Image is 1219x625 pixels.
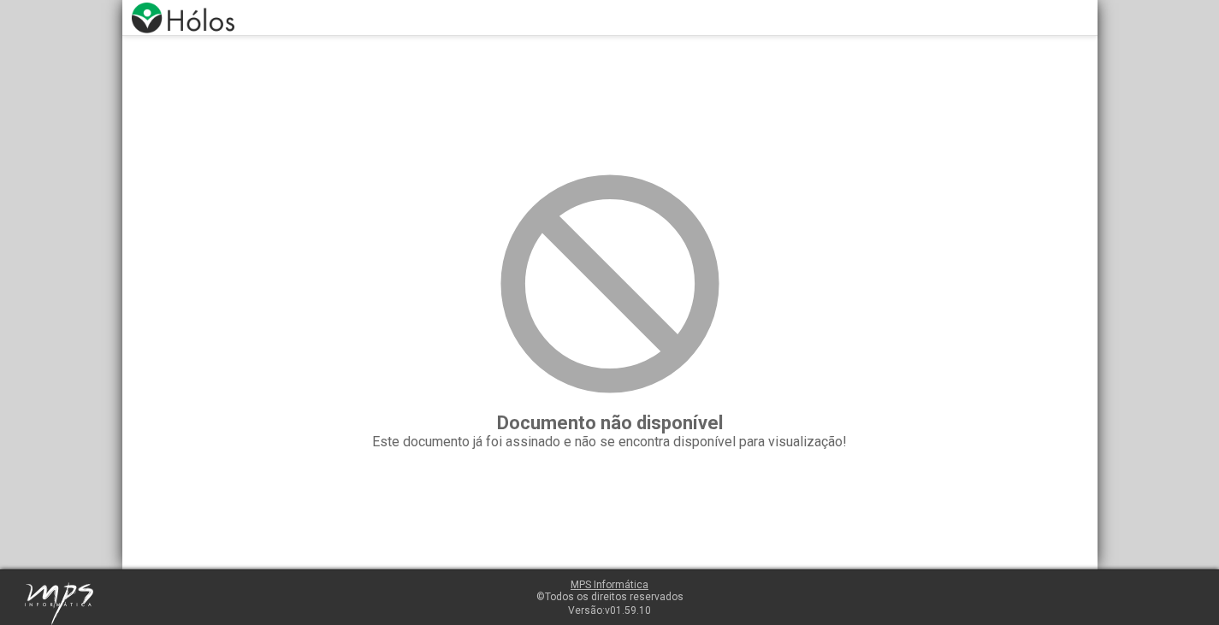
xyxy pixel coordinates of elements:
img: logo-holos.png [132,3,234,33]
span: Versão:v01.59.10 [568,604,651,616]
img: i-block.svg [482,156,738,412]
a: MPS Informática [571,579,648,591]
span: Documento não disponível [497,412,723,433]
span: Este documento já foi assinado e não se encontra disponível para visualização! [372,433,847,450]
img: mps-image-cropped.png [25,582,93,625]
span: ©Todos os direitos reservados [536,591,683,603]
